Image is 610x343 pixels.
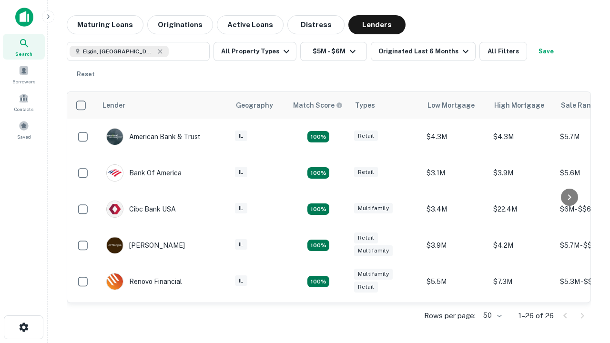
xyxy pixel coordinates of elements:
[12,78,35,85] span: Borrowers
[106,273,182,290] div: Renovo Financial
[422,300,488,336] td: $2.2M
[107,273,123,290] img: picture
[422,92,488,119] th: Low Mortgage
[293,100,341,111] h6: Match Score
[488,119,555,155] td: $4.3M
[3,117,45,142] a: Saved
[354,282,378,293] div: Retail
[287,92,349,119] th: Capitalize uses an advanced AI algorithm to match your search with the best lender. The match sco...
[213,42,296,61] button: All Property Types
[106,128,201,145] div: American Bank & Trust
[424,310,476,322] p: Rows per page:
[235,131,247,141] div: IL
[422,263,488,300] td: $5.5M
[307,276,329,287] div: Matching Properties: 4, hasApolloMatch: undefined
[230,92,287,119] th: Geography
[371,42,476,61] button: Originated Last 6 Months
[354,232,378,243] div: Retail
[102,100,125,111] div: Lender
[106,201,176,218] div: Cibc Bank USA
[479,42,527,61] button: All Filters
[427,100,475,111] div: Low Mortgage
[106,237,185,254] div: [PERSON_NAME]
[488,300,555,336] td: $3.1M
[235,239,247,250] div: IL
[422,227,488,263] td: $3.9M
[3,34,45,60] a: Search
[15,50,32,58] span: Search
[107,165,123,181] img: picture
[479,309,503,323] div: 50
[488,92,555,119] th: High Mortgage
[354,203,393,214] div: Multifamily
[354,131,378,141] div: Retail
[562,236,610,282] iframe: Chat Widget
[3,89,45,115] a: Contacts
[106,164,182,182] div: Bank Of America
[488,263,555,300] td: $7.3M
[422,191,488,227] td: $3.4M
[488,227,555,263] td: $4.2M
[235,203,247,214] div: IL
[235,275,247,286] div: IL
[83,47,154,56] span: Elgin, [GEOGRAPHIC_DATA], [GEOGRAPHIC_DATA]
[71,65,101,84] button: Reset
[422,119,488,155] td: $4.3M
[494,100,544,111] div: High Mortgage
[348,15,406,34] button: Lenders
[422,155,488,191] td: $3.1M
[107,237,123,253] img: picture
[67,15,143,34] button: Maturing Loans
[354,245,393,256] div: Multifamily
[307,240,329,251] div: Matching Properties: 4, hasApolloMatch: undefined
[287,15,345,34] button: Distress
[488,191,555,227] td: $22.4M
[17,133,31,141] span: Saved
[235,167,247,178] div: IL
[355,100,375,111] div: Types
[107,129,123,145] img: picture
[147,15,213,34] button: Originations
[307,167,329,179] div: Matching Properties: 4, hasApolloMatch: undefined
[236,100,273,111] div: Geography
[14,105,33,113] span: Contacts
[307,203,329,215] div: Matching Properties: 4, hasApolloMatch: undefined
[3,61,45,87] a: Borrowers
[349,92,422,119] th: Types
[531,42,561,61] button: Save your search to get updates of matches that match your search criteria.
[97,92,230,119] th: Lender
[518,310,554,322] p: 1–26 of 26
[488,155,555,191] td: $3.9M
[217,15,284,34] button: Active Loans
[307,131,329,142] div: Matching Properties: 7, hasApolloMatch: undefined
[15,8,33,27] img: capitalize-icon.png
[300,42,367,61] button: $5M - $6M
[354,167,378,178] div: Retail
[354,269,393,280] div: Multifamily
[378,46,471,57] div: Originated Last 6 Months
[107,201,123,217] img: picture
[293,100,343,111] div: Capitalize uses an advanced AI algorithm to match your search with the best lender. The match sco...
